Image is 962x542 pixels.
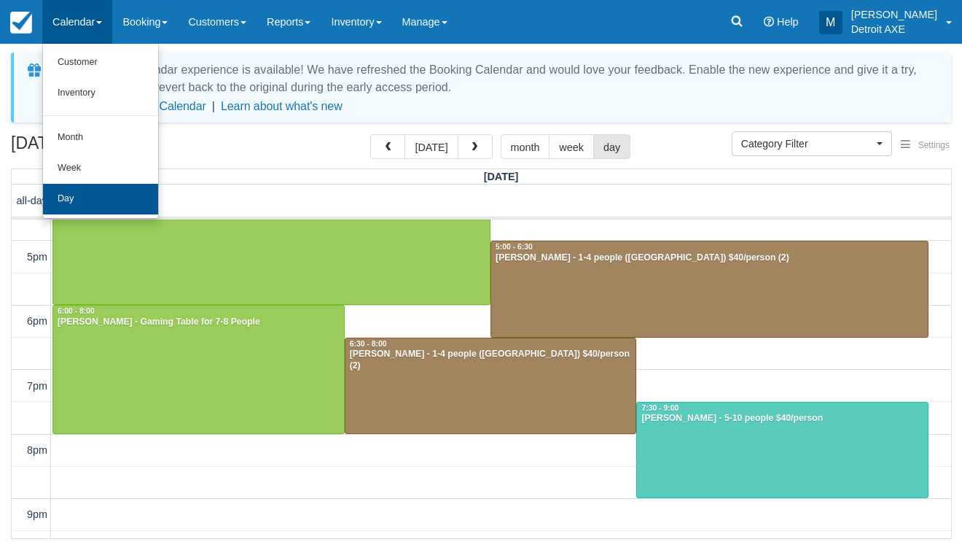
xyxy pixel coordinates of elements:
span: 5pm [27,251,47,263]
span: all-day [17,195,47,206]
a: 6:00 - 8:00[PERSON_NAME] - Gaming Table for 7-8 People [52,305,345,434]
button: [DATE] [404,134,458,159]
button: Enable New Booking Calendar [49,99,206,114]
span: 6:00 - 8:00 [58,307,95,315]
button: Category Filter [732,131,892,156]
span: Category Filter [741,136,873,151]
button: month [501,134,550,159]
button: day [593,134,630,159]
a: Learn about what's new [221,100,343,112]
button: Settings [892,135,958,156]
i: Help [764,17,774,27]
div: [PERSON_NAME] - Gaming Table for 7-8 People [57,317,340,328]
span: 8pm [27,444,47,456]
a: Month [43,123,158,153]
ul: Calendar [42,44,159,219]
span: | [212,100,215,112]
p: [PERSON_NAME] [851,7,937,22]
div: [PERSON_NAME] - 1-4 people ([GEOGRAPHIC_DATA]) $40/person (2) [495,252,924,264]
span: 6pm [27,315,47,327]
div: M [819,11,842,34]
a: Inventory [43,78,158,109]
a: 6:30 - 8:00[PERSON_NAME] - 1-4 people ([GEOGRAPHIC_DATA]) $40/person (2) [345,338,637,435]
div: A new Booking Calendar experience is available! We have refreshed the Booking Calendar and would ... [49,61,934,96]
span: 6:30 - 8:00 [350,340,387,348]
span: 9pm [27,508,47,520]
span: [DATE] [484,171,519,182]
a: 5:00 - 6:30[PERSON_NAME] - 1-4 people ([GEOGRAPHIC_DATA]) $40/person (2) [490,241,928,338]
a: Customer [43,47,158,78]
span: 7pm [27,380,47,392]
span: Settings [918,140,950,150]
a: Day [43,184,158,214]
button: week [549,134,594,159]
span: Help [777,16,799,28]
div: [PERSON_NAME] - 5-10 people $40/person [641,413,924,425]
a: Week [43,153,158,184]
img: checkfront-main-nav-mini-logo.png [10,12,32,34]
div: [PERSON_NAME] - 1-4 people ([GEOGRAPHIC_DATA]) $40/person (2) [349,349,633,372]
a: 7:30 - 9:00[PERSON_NAME] - 5-10 people $40/person [636,402,928,499]
span: 7:30 - 9:00 [641,404,679,412]
span: 5:00 - 6:30 [496,243,533,251]
p: Detroit AXE [851,22,937,36]
h2: [DATE] [11,134,195,161]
